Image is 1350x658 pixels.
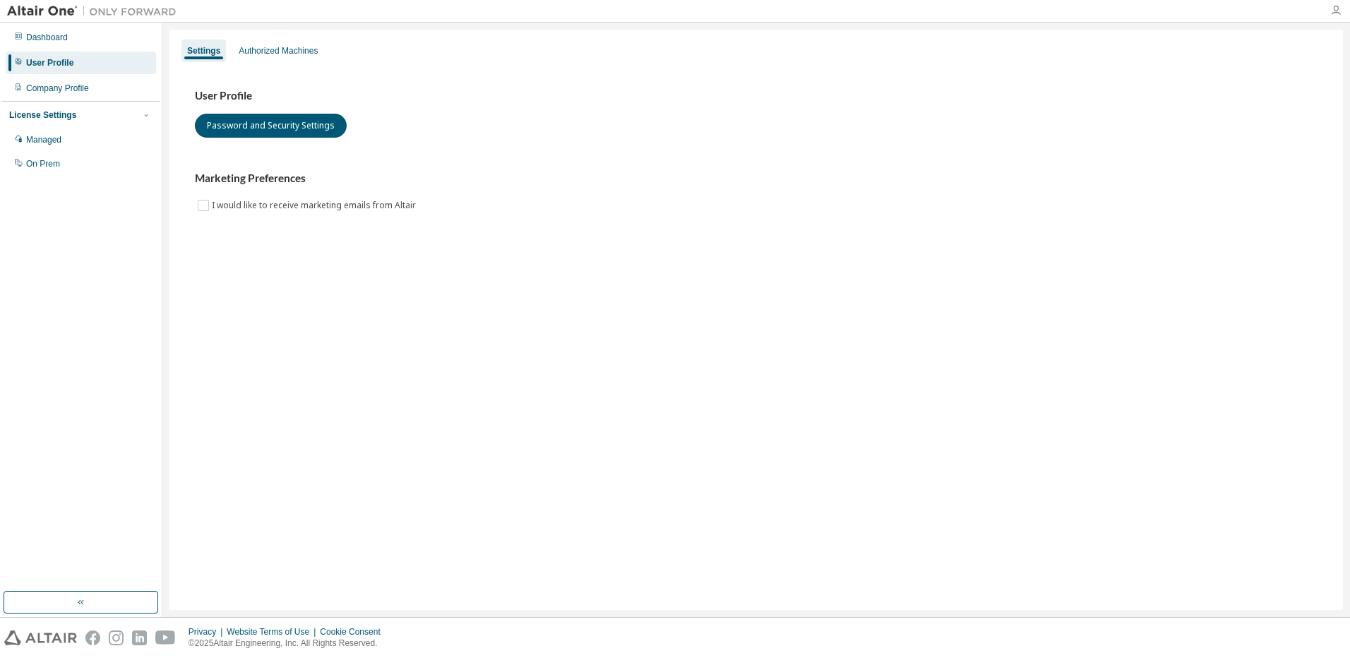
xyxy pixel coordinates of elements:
img: instagram.svg [109,630,124,645]
div: Privacy [189,626,227,638]
h3: Marketing Preferences [195,172,1318,186]
div: User Profile [26,57,73,68]
div: On Prem [26,158,60,169]
div: Website Terms of Use [227,626,320,638]
p: © 2025 Altair Engineering, Inc. All Rights Reserved. [189,638,389,650]
div: Settings [187,45,220,56]
div: Authorized Machines [239,45,318,56]
div: Dashboard [26,32,68,43]
img: Altair One [7,4,184,18]
label: I would like to receive marketing emails from Altair [212,197,419,214]
div: Cookie Consent [320,626,388,638]
img: altair_logo.svg [4,630,77,645]
button: Password and Security Settings [195,114,347,138]
div: License Settings [9,109,76,121]
img: youtube.svg [155,630,176,645]
div: Managed [26,134,61,145]
img: facebook.svg [85,630,100,645]
div: Company Profile [26,83,89,94]
h3: User Profile [195,89,1318,103]
img: linkedin.svg [132,630,147,645]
